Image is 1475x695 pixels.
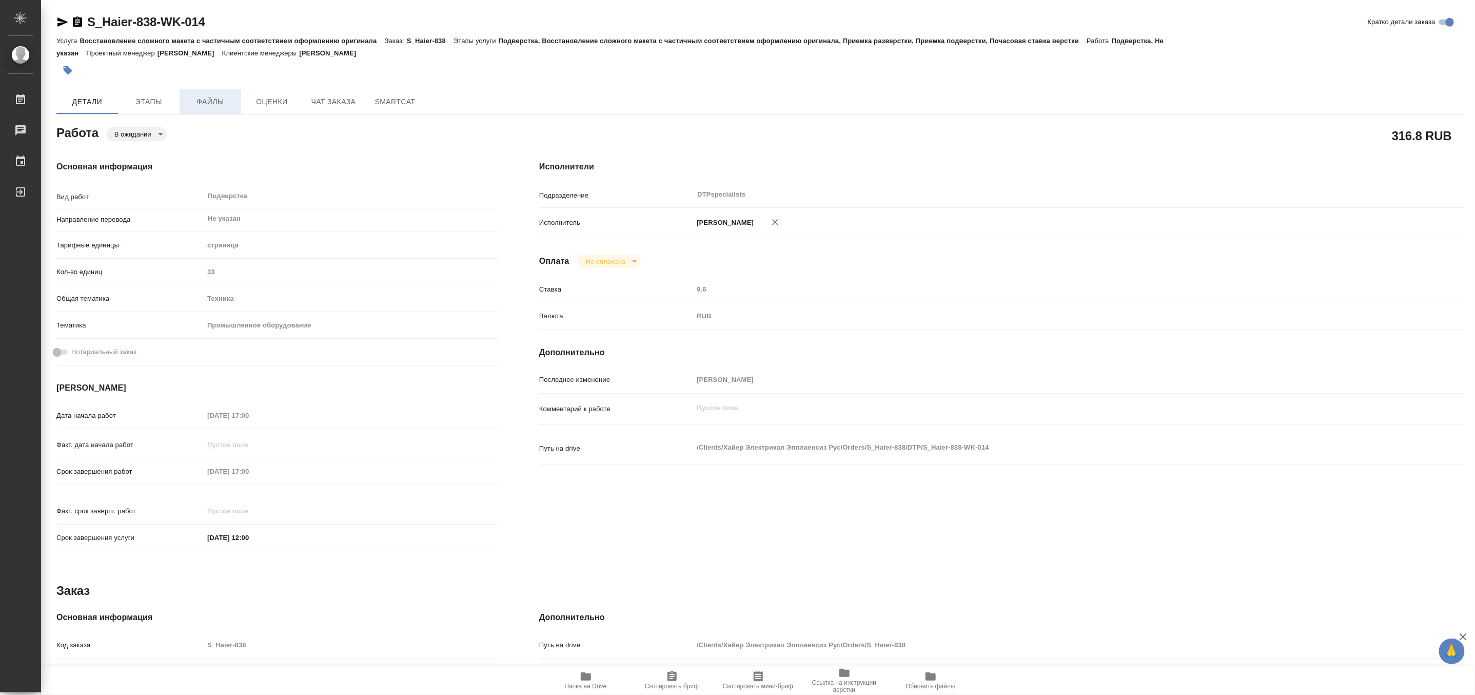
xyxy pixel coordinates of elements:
span: Ссылка на инструкции верстки [808,679,881,693]
p: Путь на drive [539,640,693,650]
input: Пустое поле [693,664,1387,679]
div: Промышленное оборудование [204,317,498,334]
div: В ожидании [106,127,167,141]
input: Пустое поле [693,638,1387,652]
p: Код заказа [56,640,204,650]
button: Скопировать ссылку для ЯМессенджера [56,16,69,28]
button: 🙏 [1439,639,1465,664]
span: SmartCat [370,95,420,108]
input: Пустое поле [204,638,498,652]
button: Папка на Drive [543,666,629,695]
p: Этапы услуги [454,37,499,45]
input: Пустое поле [693,372,1387,387]
div: В ожидании [578,255,641,268]
span: Чат заказа [309,95,358,108]
a: S_Haier-838-WK-014 [87,15,205,29]
p: Дата начала работ [56,411,204,421]
span: Обновить файлы [906,683,955,690]
p: Направление перевода [56,215,204,225]
p: Заказ: [385,37,407,45]
p: Валюта [539,311,693,321]
input: Пустое поле [204,464,293,479]
p: Проектный менеджер [86,49,157,57]
span: Файлы [186,95,235,108]
input: Пустое поле [693,282,1387,297]
h4: Дополнительно [539,346,1464,359]
p: Общая тематика [56,294,204,304]
input: Пустое поле [204,437,293,452]
p: Срок завершения работ [56,467,204,477]
p: Факт. срок заверш. работ [56,506,204,516]
span: Оценки [247,95,297,108]
span: Папка на Drive [565,683,607,690]
span: Нотариальный заказ [71,347,136,357]
h2: Заказ [56,583,90,599]
p: Исполнитель [539,218,693,228]
input: Пустое поле [204,264,498,279]
p: Последнее изменение [539,375,693,385]
button: Обновить файлы [888,666,974,695]
button: Не оплачена [583,257,628,266]
span: 🙏 [1443,641,1461,662]
span: Скопировать мини-бриф [723,683,793,690]
button: Добавить тэг [56,59,79,82]
button: Скопировать ссылку [71,16,84,28]
button: Скопировать бриф [629,666,715,695]
h2: Работа [56,123,99,141]
h4: [PERSON_NAME] [56,382,498,394]
h4: Основная информация [56,611,498,624]
div: RUB [693,307,1387,325]
input: ✎ Введи что-нибудь [204,530,293,545]
p: S_Haier-838 [407,37,454,45]
p: Услуга [56,37,80,45]
p: Вид работ [56,192,204,202]
input: Пустое поле [204,408,293,423]
button: Удалить исполнителя [764,211,786,234]
p: Тарифные единицы [56,240,204,250]
p: Восстановление сложного макета с частичным соответствием оформлению оригинала [80,37,384,45]
h4: Оплата [539,255,569,267]
div: страница [204,237,498,254]
p: [PERSON_NAME] [158,49,222,57]
span: Этапы [124,95,173,108]
input: Пустое поле [204,504,293,518]
h4: Исполнители [539,161,1464,173]
p: Подверстка, Восстановление сложного макета с частичным соответствием оформлению оригинала, Приемк... [499,37,1087,45]
div: Техника [204,290,498,307]
h4: Дополнительно [539,611,1464,624]
p: Факт. дата начала работ [56,440,204,450]
p: [PERSON_NAME] [693,218,754,228]
button: В ожидании [111,130,154,139]
input: Пустое поле [204,664,498,679]
p: Тематика [56,320,204,331]
p: Путь на drive [539,443,693,454]
span: Детали [63,95,112,108]
p: Клиентские менеджеры [222,49,300,57]
p: Срок завершения услуги [56,533,204,543]
span: Кратко детали заказа [1368,17,1435,27]
p: Кол-во единиц [56,267,204,277]
button: Ссылка на инструкции верстки [801,666,888,695]
span: Скопировать бриф [645,683,699,690]
textarea: /Clients/Хайер Электрикал Эпплаенсиз Рус/Orders/S_Haier-838/DTP/S_Haier-838-WK-014 [693,439,1387,456]
p: Работа [1087,37,1112,45]
h4: Основная информация [56,161,498,173]
p: Подразделение [539,190,693,201]
p: Комментарий к работе [539,404,693,414]
p: [PERSON_NAME] [299,49,364,57]
h2: 316.8 RUB [1392,127,1452,144]
button: Скопировать мини-бриф [715,666,801,695]
p: Ставка [539,284,693,295]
